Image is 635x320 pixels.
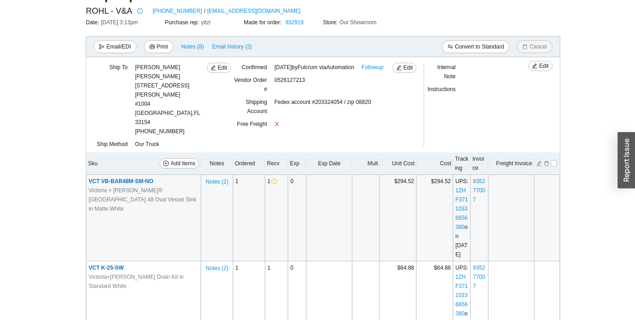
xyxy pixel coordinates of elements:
span: Print [157,42,168,51]
span: Made for order: [244,19,283,26]
span: Victoria+[PERSON_NAME] Drain Kit in Standard White [88,272,199,291]
a: 1ZHF37110336656380 [455,274,468,317]
div: Fedex account #203324054 / zip 08820 [274,98,405,119]
span: Victoria + [PERSON_NAME]® [GEOGRAPHIC_DATA] 48 Oval Vessel Sink in Matte White [88,186,199,213]
div: [PERSON_NAME] [PERSON_NAME] [STREET_ADDRESS][PERSON_NAME] #1004 [GEOGRAPHIC_DATA] , FL 33154 [135,63,206,127]
span: via Automation [319,64,354,71]
span: Confirmed [242,64,267,71]
th: Invoice [470,152,488,175]
span: Notes ( 8 ) [181,42,204,51]
button: editEdit [528,61,552,71]
th: Mult [352,152,380,175]
span: Ship Method [97,141,127,147]
span: printer [149,44,155,50]
span: Purchase rep: [165,19,201,26]
span: Instructions [427,86,455,92]
span: Internal Note [437,64,456,80]
span: Free Freight [237,121,267,127]
a: [EMAIL_ADDRESS][DOMAIN_NAME] [207,6,300,16]
span: Ship To [110,64,128,71]
span: Our Showroom [340,19,377,26]
button: edit [536,159,542,166]
th: Recv [265,152,288,175]
div: [PHONE_NUMBER] [135,63,206,136]
th: Ordered [233,152,265,175]
span: Email history (2) [212,42,252,51]
td: 1 [233,175,265,261]
span: [DATE] by Fulcrum [274,63,354,72]
span: VCT K-25-SW [88,265,124,271]
th: Notes [201,152,233,175]
button: editEdit [207,63,231,73]
td: 0 [288,175,306,261]
a: Followup [361,63,383,72]
span: edit [532,63,537,70]
button: Notes (2) [205,263,229,270]
span: Edit [218,63,227,72]
th: Exp Date [306,152,352,175]
span: yitzi [201,19,210,26]
span: close [274,121,280,127]
button: editEdit [392,63,417,73]
a: 935277007 [473,178,485,203]
span: Date: [86,19,101,26]
span: Store: [323,19,339,26]
span: Convert to Standard [455,42,504,51]
th: Exp [288,152,306,175]
button: swapConvert to Standard [442,40,509,53]
div: 0526127213 [274,76,405,98]
span: plus-circle [163,161,169,167]
a: 932919 [285,19,304,26]
button: plus-circleAdd Items [160,158,199,168]
span: Edit [403,63,413,72]
span: Add Items [171,159,195,168]
span: info-circle [135,8,145,14]
span: Vendor Order # [234,77,267,92]
span: send [99,44,105,50]
a: 935277007 [473,265,485,289]
span: Our Truck [135,141,159,147]
span: Edit [539,61,549,71]
span: / [204,6,205,16]
span: 1 [267,178,277,184]
button: delete [543,159,550,166]
span: edit [210,65,216,71]
span: info-circle [271,179,277,185]
span: 1 [267,265,271,271]
span: edit [396,65,402,71]
span: VCT VB-BAR48M-SM-NO [88,178,153,184]
button: printerPrint [144,40,174,53]
span: Shipping Account [246,99,267,114]
button: Notes (8) [181,42,204,48]
span: Email/EDI [106,42,131,51]
span: [DATE] 3:13pm [101,19,138,26]
span: swap [447,44,453,50]
a: [PHONE_NUMBER] [153,6,202,16]
a: 1ZHF37110336656380 [455,187,468,230]
span: UPS : on [DATE] [455,178,468,258]
button: Notes (2) [205,177,229,183]
button: deleteCancel [517,40,552,53]
div: Sku [88,158,199,168]
button: Email history (2) [212,40,253,53]
button: sendEmail/EDI [94,40,136,53]
td: $294.52 [380,175,416,261]
span: Notes ( 2 ) [206,177,228,186]
span: Notes ( 2 ) [206,264,228,273]
th: Tracking [453,152,470,175]
button: info-circle [133,5,145,17]
th: Freight Invoice [488,152,534,175]
th: Cost [416,152,453,175]
span: ROHL - V&A [86,4,132,18]
th: Unit Cost [380,152,416,175]
td: $294.52 [416,175,453,261]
